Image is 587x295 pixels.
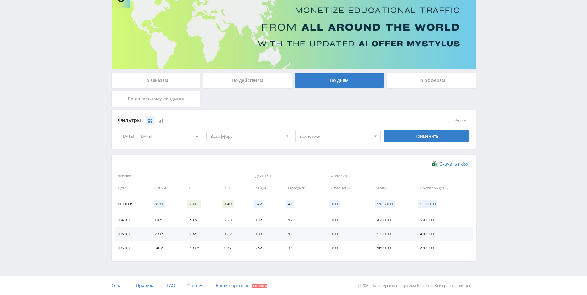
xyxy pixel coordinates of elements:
td: Подтверждены [414,181,472,195]
div: Применить [384,130,469,142]
td: 17 [282,213,325,227]
span: 11550.00 [375,200,395,208]
td: 13 [282,241,325,255]
a: Наши партнеры Скидки [216,276,267,295]
td: 137 [249,213,282,227]
td: Холд [371,181,414,195]
td: 183 [249,227,282,241]
div: © 2025 Партнёрская программа Edugram. Все права защищены. [296,276,475,295]
a: Скачать (.xlsx) [432,161,469,167]
a: Cookies [188,276,203,295]
div: По действиям [203,73,292,88]
span: Все потоки [299,130,371,142]
span: 572 [254,200,264,208]
td: 252 [249,241,282,255]
a: О нас [112,276,124,295]
span: FAQ [167,283,175,289]
td: 4700.00 [414,227,472,241]
div: По заказам [112,73,200,88]
span: Действия: [251,171,323,181]
td: 0.00 [325,241,371,255]
td: 1871 [148,213,183,227]
td: [DATE] [115,227,148,241]
span: 6.99% [187,200,201,208]
td: 5200.00 [414,213,472,227]
td: 4200.00 [371,213,414,227]
img: xlsx [432,161,437,167]
span: О нас [112,283,124,289]
span: Данные: [115,171,248,181]
span: Cookies [188,283,203,289]
span: 0.00 [329,200,340,208]
a: Правила [136,276,155,295]
td: Дата [115,181,148,195]
td: 3412 [148,241,183,255]
td: 6.32% [183,227,218,241]
td: Отменены [325,181,371,195]
td: 2300.00 [414,241,472,255]
span: Все офферы [210,130,283,142]
td: [DATE] [115,213,148,227]
td: 17 [282,227,325,241]
td: eCPC [218,181,249,195]
td: 2.78 [218,213,249,227]
td: Лиды [249,181,282,195]
span: 12200.00 [418,200,437,208]
button: сбросить [454,118,469,122]
span: Финансы: [326,171,471,181]
span: 8180 [153,200,165,208]
td: 0.67 [218,241,249,255]
td: 0.00 [325,213,371,227]
span: 47 [286,200,294,208]
td: 1.62 [218,227,249,241]
td: CR [183,181,218,195]
span: Наши партнеры [216,283,250,289]
td: 0.00 [325,227,371,241]
a: FAQ [167,276,175,295]
div: По локальному лендингу [112,91,200,107]
td: Продажи [282,181,325,195]
td: [DATE] [115,241,148,255]
td: 7.39% [183,241,218,255]
td: 7.32% [183,213,218,227]
div: По дням [295,73,384,88]
span: Скидки [252,284,267,288]
td: 1750.00 [371,227,414,241]
span: Скачать (.xlsx) [440,162,469,166]
div: Фильтры [118,116,381,125]
div: [DATE] — [DATE] [118,130,203,142]
span: Правила [136,283,155,289]
td: 2897 [148,227,183,241]
div: По офферам [387,73,476,88]
td: Клики [148,181,183,195]
td: Итого: [115,195,148,213]
span: 1.49 [222,200,233,208]
td: 5600.00 [371,241,414,255]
